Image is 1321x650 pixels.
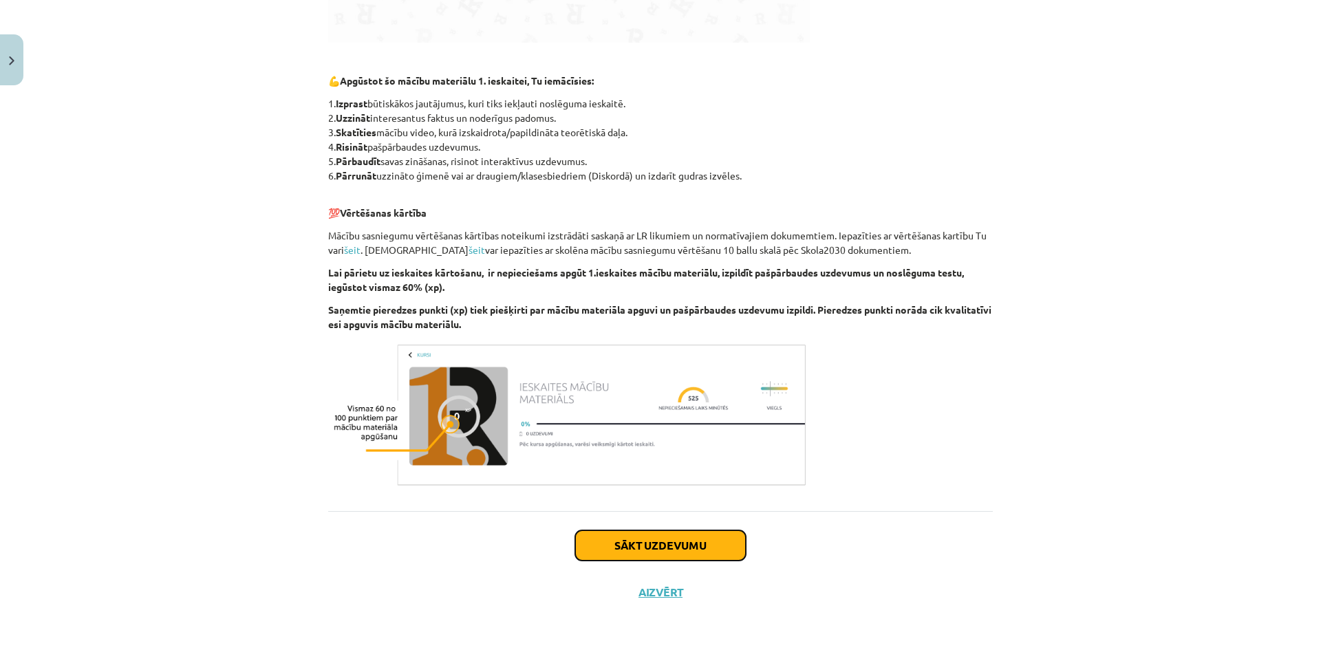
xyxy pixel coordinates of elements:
[336,155,380,167] b: Pārbaudīt
[469,243,485,256] a: šeit
[340,74,594,87] b: Apgūstot šo mācību materiālu 1. ieskaitei, Tu iemācīsies:
[328,74,993,88] p: 💪
[575,530,746,561] button: Sākt uzdevumu
[336,126,376,138] b: Skatīties
[336,111,370,124] b: Uzzināt
[344,243,361,256] a: šeit
[328,266,964,293] b: Lai pārietu uz ieskaites kārtošanu, ir nepieciešams apgūt 1.ieskaites mācību materiālu, izpildīt ...
[336,97,367,109] b: Izprast
[336,140,367,153] b: Risināt
[340,206,427,219] b: Vērtēšanas kārtība
[9,56,14,65] img: icon-close-lesson-0947bae3869378f0d4975bcd49f059093ad1ed9edebbc8119c70593378902aed.svg
[328,303,991,330] b: Saņemtie pieredzes punkti (xp) tiek piešķirti par mācību materiāla apguvi un pašpārbaudes uzdevum...
[328,228,993,257] p: Mācību sasniegumu vērtēšanas kārtības noteikumi izstrādāti saskaņā ar LR likumiem un normatīvajie...
[328,96,993,183] p: 1. būtiskākos jautājumus, kuri tiks iekļauti noslēguma ieskaitē. 2. interesantus faktus un noderī...
[634,585,687,599] button: Aizvērt
[328,191,993,220] p: 💯
[336,169,376,182] b: Pārrunāt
